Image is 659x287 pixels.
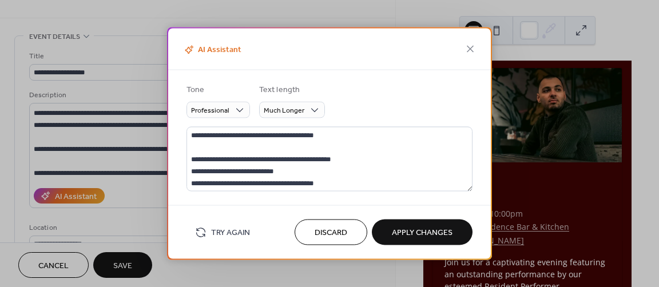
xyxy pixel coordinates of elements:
[186,223,259,242] button: Try Again
[259,84,323,96] div: Text length
[191,104,229,117] span: Professional
[186,84,248,96] div: Tone
[182,43,241,57] span: AI Assistant
[295,220,367,245] button: Discard
[264,104,304,117] span: Much Longer
[392,227,452,239] span: Apply Changes
[211,227,250,239] span: Try Again
[315,227,347,239] span: Discard
[372,220,473,245] button: Apply Changes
